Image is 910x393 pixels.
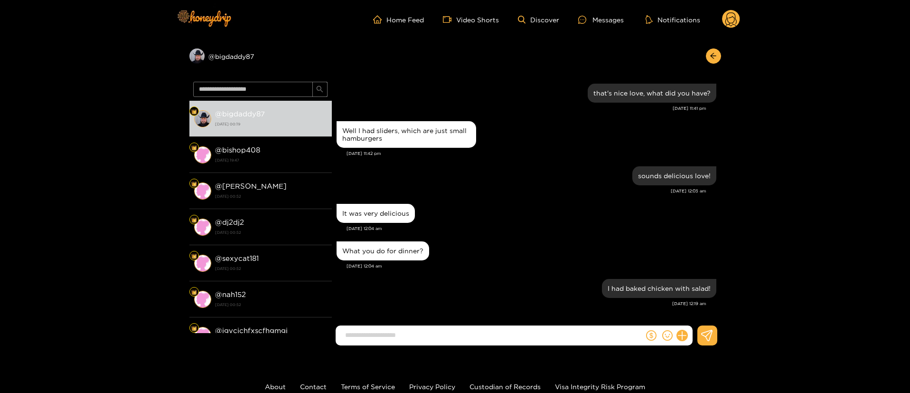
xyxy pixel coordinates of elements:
[191,181,197,187] img: Fan Level
[215,290,246,298] strong: @ nah152
[342,127,470,142] div: Well I had sliders, which are just small hamburgers
[191,289,197,295] img: Fan Level
[215,228,327,237] strong: [DATE] 00:52
[215,192,327,201] strong: [DATE] 00:52
[347,150,716,157] div: [DATE] 11:42 pm
[194,146,211,163] img: conversation
[337,300,706,307] div: [DATE] 12:19 am
[608,285,711,292] div: I had baked chicken with salad!
[194,219,211,236] img: conversation
[632,166,716,185] div: Aug. 15, 12:03 am
[191,217,197,223] img: Fan Level
[215,110,265,118] strong: @ bigdaddy87
[194,255,211,272] img: conversation
[518,16,559,24] a: Discover
[337,188,706,194] div: [DATE] 12:03 am
[347,263,716,269] div: [DATE] 12:04 am
[194,182,211,200] img: conversation
[373,15,386,24] span: home
[215,218,244,226] strong: @ dj2dj2
[215,156,327,164] strong: [DATE] 19:47
[189,48,332,64] div: @bigdaddy87
[409,383,455,390] a: Privacy Policy
[342,247,423,255] div: What you do for dinner?
[644,328,658,343] button: dollar
[194,110,211,127] img: conversation
[347,225,716,232] div: [DATE] 12:04 am
[602,279,716,298] div: Aug. 15, 12:19 am
[337,204,415,223] div: Aug. 15, 12:04 am
[443,15,499,24] a: Video Shorts
[555,383,645,390] a: Visa Integrity Risk Program
[373,15,424,24] a: Home Feed
[443,15,456,24] span: video-camera
[342,210,409,217] div: It was very delicious
[588,84,716,103] div: Aug. 14, 11:41 pm
[337,241,429,260] div: Aug. 15, 12:04 am
[300,383,327,390] a: Contact
[316,86,323,94] span: search
[215,300,327,309] strong: [DATE] 00:52
[341,383,395,390] a: Terms of Service
[215,146,260,154] strong: @ bishop408
[194,291,211,308] img: conversation
[191,326,197,331] img: Fan Level
[312,82,328,97] button: search
[593,89,711,97] div: that's nice love, what did you have?
[578,14,624,25] div: Messages
[215,326,288,335] strong: @ jgvcjchfxscfhgmgj
[469,383,541,390] a: Custodian of Records
[215,264,327,273] strong: [DATE] 00:52
[191,253,197,259] img: Fan Level
[662,330,673,341] span: smile
[215,120,327,128] strong: [DATE] 00:19
[191,145,197,151] img: Fan Level
[706,48,721,64] button: arrow-left
[337,105,706,112] div: [DATE] 11:41 pm
[194,327,211,344] img: conversation
[191,109,197,115] img: Fan Level
[710,52,717,60] span: arrow-left
[643,15,703,24] button: Notifications
[337,121,476,148] div: Aug. 14, 11:42 pm
[638,172,711,180] div: sounds delicious love!
[215,254,259,262] strong: @ sexycat181
[646,330,657,341] span: dollar
[265,383,286,390] a: About
[215,182,287,190] strong: @ [PERSON_NAME]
